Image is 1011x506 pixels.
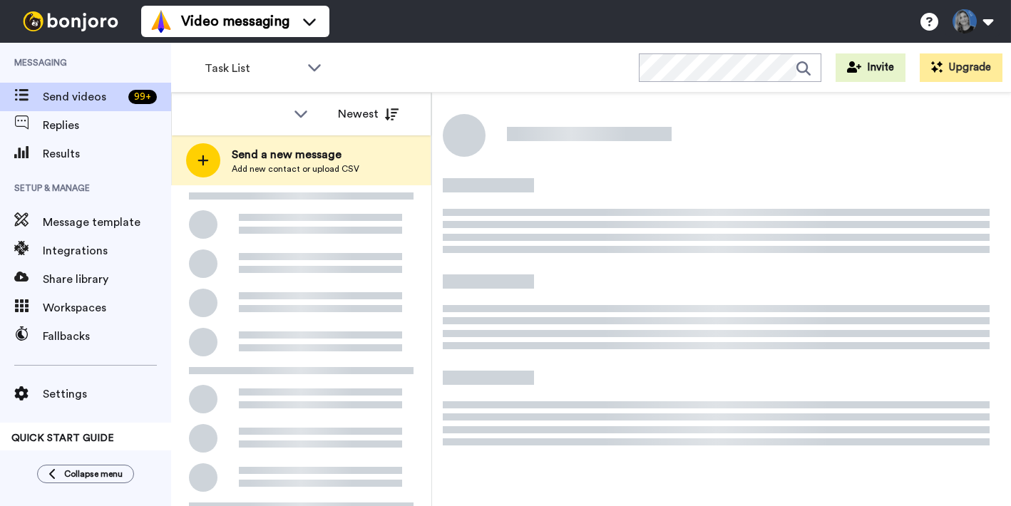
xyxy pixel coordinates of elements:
[64,468,123,480] span: Collapse menu
[232,163,359,175] span: Add new contact or upload CSV
[43,117,171,134] span: Replies
[43,299,171,316] span: Workspaces
[205,60,300,77] span: Task List
[43,242,171,259] span: Integrations
[43,145,171,162] span: Results
[836,53,905,82] button: Invite
[43,88,123,105] span: Send videos
[128,90,157,104] div: 99 +
[17,11,124,31] img: bj-logo-header-white.svg
[11,433,114,443] span: QUICK START GUIDE
[150,10,173,33] img: vm-color.svg
[232,146,359,163] span: Send a new message
[327,100,409,128] button: Newest
[43,271,171,288] span: Share library
[181,11,289,31] span: Video messaging
[43,328,171,345] span: Fallbacks
[43,214,171,231] span: Message template
[43,386,171,403] span: Settings
[37,465,134,483] button: Collapse menu
[920,53,1002,82] button: Upgrade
